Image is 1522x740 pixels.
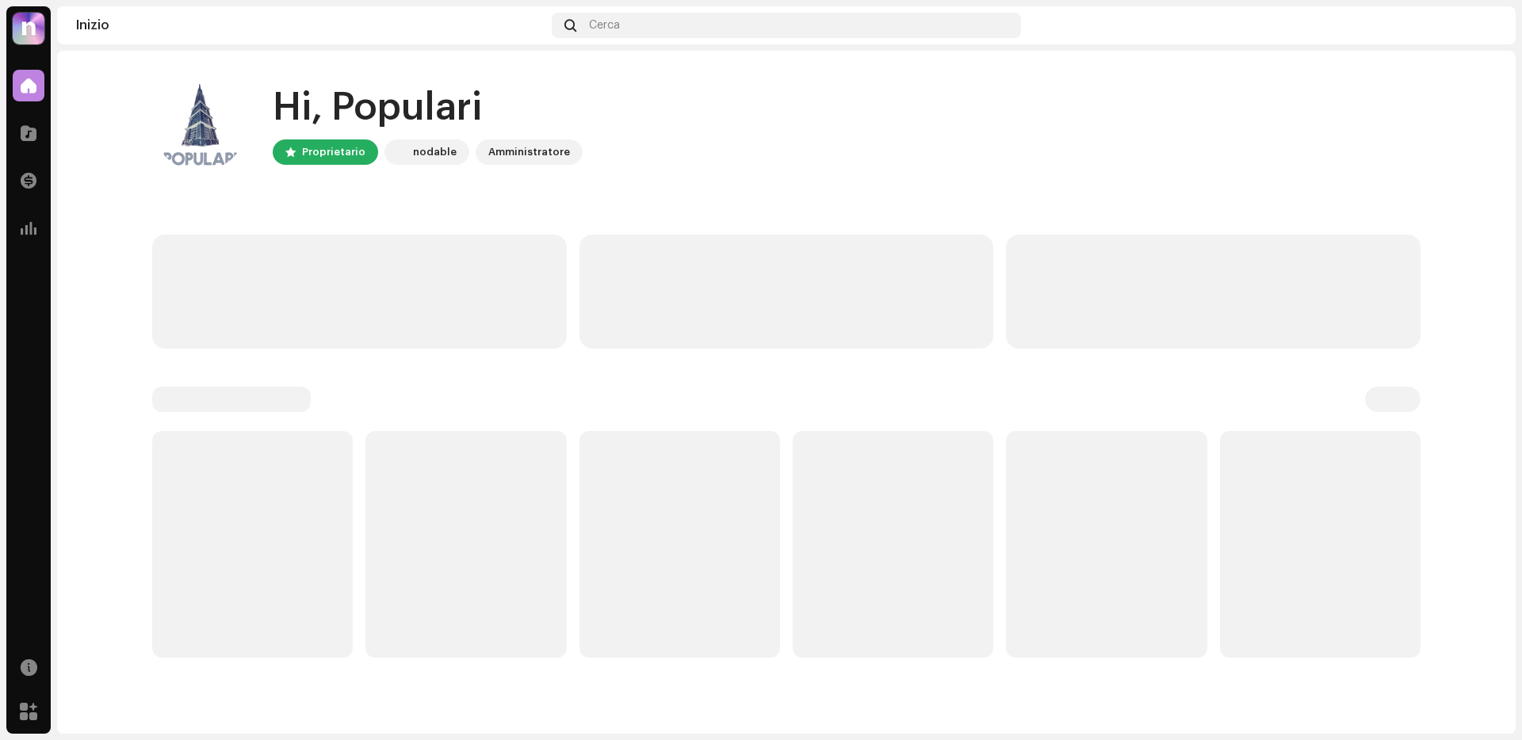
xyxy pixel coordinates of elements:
[589,19,620,32] span: Cerca
[13,13,44,44] img: 39a81664-4ced-4598-a294-0293f18f6a76
[1471,13,1497,38] img: c028b6f5-eb5e-414e-82f5-a938631bc1ff
[302,143,365,162] div: Proprietario
[76,19,545,32] div: Inizio
[413,143,457,162] div: nodable
[152,76,247,171] img: c028b6f5-eb5e-414e-82f5-a938631bc1ff
[388,143,407,162] img: 39a81664-4ced-4598-a294-0293f18f6a76
[273,82,583,133] div: Hi, Populari
[488,143,570,162] div: Amministratore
